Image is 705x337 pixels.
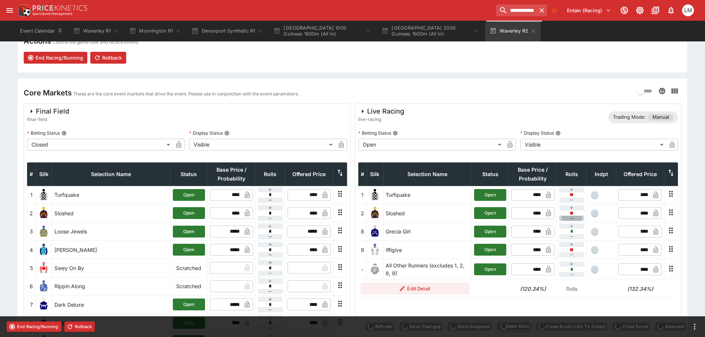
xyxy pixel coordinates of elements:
[511,285,555,293] h6: (120.34%)
[38,280,50,292] img: runner 6
[548,4,560,16] button: No Bookmarks
[509,162,557,186] th: Base Price / Probability
[3,4,16,17] button: open drawer
[358,259,366,280] td: -
[38,207,50,219] img: runner 2
[38,299,50,310] img: runner 7
[52,259,171,277] td: Swey On By
[173,299,205,310] button: Open
[36,162,52,186] th: Silk
[52,296,171,314] td: Dark Deluxe
[52,277,171,295] td: Rippin Along
[173,264,205,272] p: Scratched
[358,204,366,222] td: 2
[474,263,506,275] button: Open
[358,240,366,259] td: 9
[618,285,662,293] h6: (132.34%)
[559,285,584,293] p: Rolls
[173,282,205,290] p: Scratched
[38,244,50,256] img: runner 4
[690,322,699,331] button: more
[224,131,229,136] button: Display Status
[255,162,285,186] th: Rolls
[38,226,50,237] img: runner 3
[27,222,36,240] td: 3
[16,3,31,18] img: PriceKinetics Logo
[474,207,506,219] button: Open
[173,207,205,219] button: Open
[64,321,95,332] button: Rollback
[187,21,268,41] button: Devonport Synthetic R1
[7,321,61,332] button: End Racing/Running
[587,162,616,186] th: Independent
[613,114,646,121] p: Trading Mode:
[648,114,674,121] span: Manual
[53,38,139,46] p: Control the game flow and record events.
[173,244,205,256] button: Open
[555,131,561,136] button: Display Status
[383,186,472,204] td: Turfquake
[369,263,381,275] img: blank-silk.png
[52,204,171,222] td: Sloshed
[52,186,171,204] td: Turfquake
[170,162,207,186] th: Status
[474,189,506,201] button: Open
[557,162,587,186] th: Rolls
[393,131,398,136] button: Betting Status
[189,139,335,151] div: Visible
[358,107,404,116] div: Live Racing
[207,162,255,186] th: Base Price / Probability
[358,130,391,136] p: Betting Status
[27,139,173,151] div: Closed
[520,130,554,136] p: Display Status
[189,130,223,136] p: Display Status
[61,131,67,136] button: Betting Status
[24,52,87,64] button: End Racing/Running
[383,204,472,222] td: Sloshed
[173,189,205,201] button: Open
[369,244,381,256] img: runner 9
[285,162,333,186] th: Offered Price
[474,226,506,237] button: Open
[90,52,126,64] button: Rollback
[358,116,404,123] span: live-racing
[27,296,36,314] td: 7
[520,139,666,151] div: Visible
[27,107,69,116] div: Final Field
[369,207,381,219] img: runner 2
[125,21,185,41] button: Mornington R1
[27,259,36,277] td: 5
[369,226,381,237] img: runner 8
[654,322,687,330] span: Mark an event as closed and abandoned.
[27,116,69,123] span: final-field
[383,162,472,186] th: Selection Name
[27,162,36,186] th: #
[360,283,470,294] button: Edit Detail
[27,130,60,136] p: Betting Status
[664,4,678,17] button: Notifications
[472,162,509,186] th: Status
[38,262,50,274] img: runner 5
[496,321,532,331] div: split button
[33,12,73,16] img: Sportsbook Management
[474,244,506,256] button: Open
[173,226,205,237] button: Open
[52,314,171,332] td: Grecia Girl
[680,2,696,18] button: Luigi Mollo
[369,189,381,201] img: runner 1
[383,259,472,280] td: All Other Runners (excludes 1, 2, 8, 9)
[358,139,504,151] div: Open
[27,240,36,259] td: 4
[27,204,36,222] td: 2
[27,314,36,332] td: 8
[377,21,484,41] button: [GEOGRAPHIC_DATA] 2000 Guineas 1600m (All In)
[366,162,383,186] th: Silk
[358,222,366,240] td: 8
[269,21,376,41] button: [GEOGRAPHIC_DATA] 1000 Guineas 1600m (All In)
[618,4,631,17] button: Connected to PK
[633,4,647,17] button: Toggle light/dark mode
[649,4,662,17] button: Documentation
[358,186,366,204] td: 1
[52,162,171,186] th: Selection Name
[383,222,472,240] td: Grecia Girl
